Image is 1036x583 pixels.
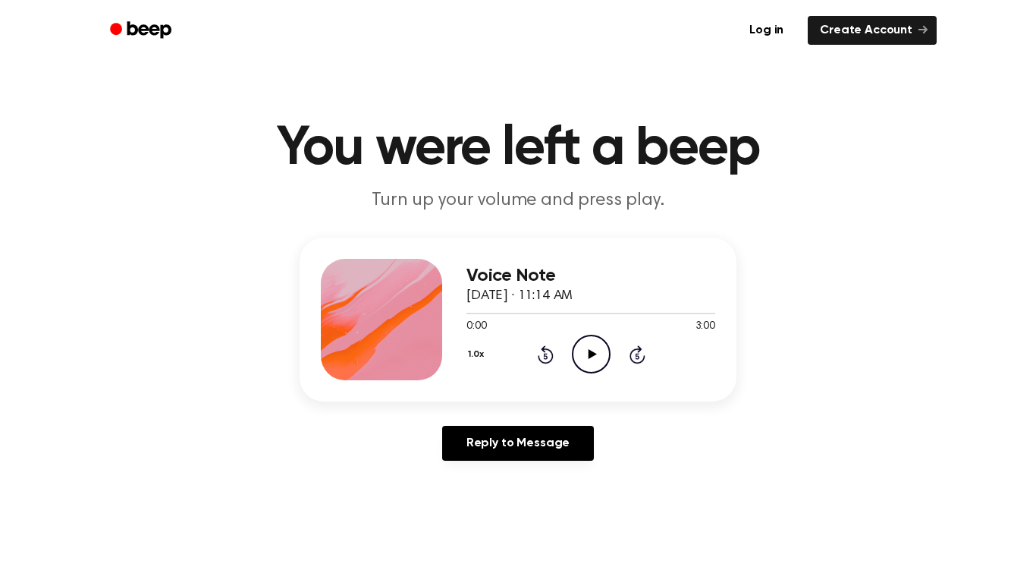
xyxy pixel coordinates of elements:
[227,188,809,213] p: Turn up your volume and press play.
[734,13,799,48] a: Log in
[99,16,185,46] a: Beep
[808,16,937,45] a: Create Account
[466,289,573,303] span: [DATE] · 11:14 AM
[695,319,715,335] span: 3:00
[466,342,489,367] button: 1.0x
[466,319,486,335] span: 0:00
[466,266,715,286] h3: Voice Note
[442,426,594,461] a: Reply to Message
[130,121,906,176] h1: You were left a beep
